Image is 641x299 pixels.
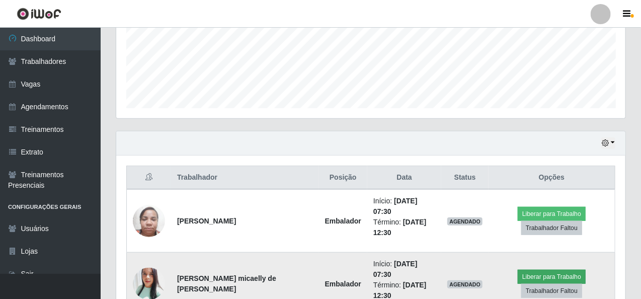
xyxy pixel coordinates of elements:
[521,284,582,298] button: Trabalhador Faltou
[171,166,319,190] th: Trabalhador
[325,280,361,288] strong: Embalador
[447,280,483,288] span: AGENDADO
[373,260,418,278] time: [DATE] 07:30
[373,196,435,217] li: Início:
[521,221,582,235] button: Trabalhador Faltou
[518,270,586,284] button: Liberar para Trabalho
[518,207,586,221] button: Liberar para Trabalho
[177,217,236,225] strong: [PERSON_NAME]
[177,274,276,293] strong: [PERSON_NAME] micaelly de [PERSON_NAME]
[489,166,615,190] th: Opções
[319,166,367,190] th: Posição
[367,166,441,190] th: Data
[17,8,61,20] img: CoreUI Logo
[373,197,418,215] time: [DATE] 07:30
[325,217,361,225] strong: Embalador
[373,259,435,280] li: Início:
[447,217,483,226] span: AGENDADO
[133,199,165,242] img: 1678404349838.jpeg
[441,166,489,190] th: Status
[373,217,435,238] li: Término:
